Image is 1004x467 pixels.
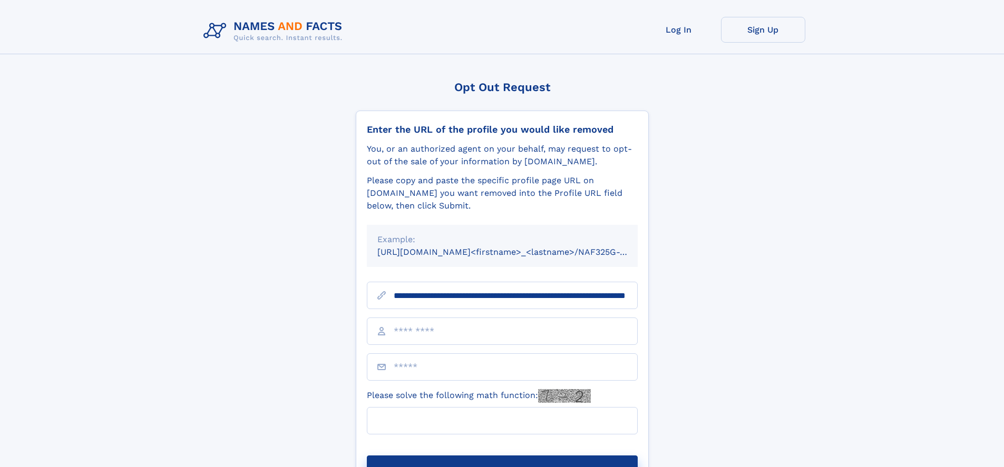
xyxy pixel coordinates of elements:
[377,247,658,257] small: [URL][DOMAIN_NAME]<firstname>_<lastname>/NAF325G-xxxxxxxx
[377,233,627,246] div: Example:
[367,389,591,403] label: Please solve the following math function:
[367,124,638,135] div: Enter the URL of the profile you would like removed
[367,143,638,168] div: You, or an authorized agent on your behalf, may request to opt-out of the sale of your informatio...
[637,17,721,43] a: Log In
[356,81,649,94] div: Opt Out Request
[721,17,805,43] a: Sign Up
[199,17,351,45] img: Logo Names and Facts
[367,174,638,212] div: Please copy and paste the specific profile page URL on [DOMAIN_NAME] you want removed into the Pr...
